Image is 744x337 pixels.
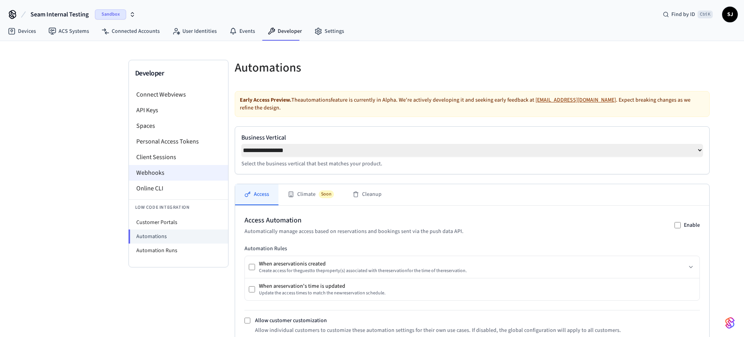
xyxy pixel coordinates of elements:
li: Webhooks [129,165,228,181]
label: Business Vertical [241,133,703,142]
a: Devices [2,24,42,38]
button: ClimateSoon [278,184,343,205]
h3: Developer [135,68,222,79]
li: API Keys [129,102,228,118]
li: Online CLI [129,181,228,196]
a: Settings [308,24,350,38]
button: SJ [722,7,738,22]
li: Client Sessions [129,149,228,165]
a: [EMAIL_ADDRESS][DOMAIN_NAME] [535,96,616,104]
a: Developer [261,24,308,38]
strong: Early Access Preview. [240,96,291,104]
li: Automation Runs [129,244,228,258]
h3: Automation Rules [244,245,700,253]
div: When a reservation 's time is updated [259,282,385,290]
a: Events [223,24,261,38]
a: User Identities [166,24,223,38]
a: Connected Accounts [95,24,166,38]
li: Personal Access Tokens [129,134,228,149]
label: Allow customer customization [255,317,327,324]
img: SeamLogoGradient.69752ec5.svg [725,317,735,329]
div: Update the access times to match the new reservation schedule. [259,290,385,296]
p: Select the business vertical that best matches your product. [241,160,703,168]
li: Low Code Integration [129,199,228,215]
label: Enable [684,221,700,229]
span: SJ [723,7,737,22]
div: Find by IDCtrl K [657,7,719,22]
li: Customer Portals [129,215,228,229]
div: Create access for the guest to the property (s) associated with the reservation for the time of t... [259,268,467,274]
span: Soon [319,190,334,198]
div: The automations feature is currently in Alpha. We're actively developing it and seeking early fee... [235,91,710,117]
a: ACS Systems [42,24,95,38]
h5: Automations [235,60,467,76]
div: When a reservation is created [259,260,467,268]
li: Spaces [129,118,228,134]
span: Ctrl K [698,11,713,18]
li: Connect Webviews [129,87,228,102]
span: Sandbox [95,9,126,20]
h2: Access Automation [244,215,464,226]
p: Allow individual customers to customize these automation settings for their own use cases. If dis... [255,326,621,334]
button: Cleanup [343,184,391,205]
span: Seam Internal Testing [30,10,89,19]
span: Find by ID [671,11,695,18]
p: Automatically manage access based on reservations and bookings sent via the push data API. [244,228,464,235]
li: Automations [128,229,228,244]
button: Access [235,184,278,205]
